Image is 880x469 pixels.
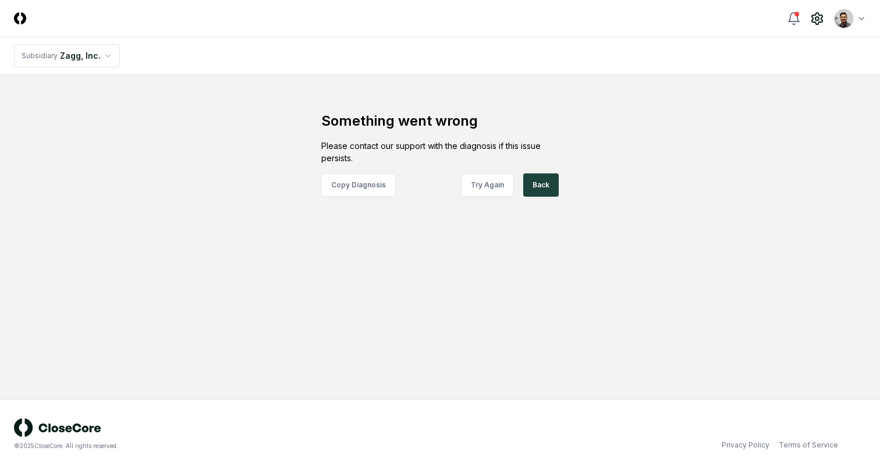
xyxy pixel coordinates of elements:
div: Subsidiary [22,51,58,61]
div: Please contact our support with the diagnosis if this issue persists. [321,140,559,164]
nav: breadcrumb [14,44,120,67]
img: d09822cc-9b6d-4858-8d66-9570c114c672_eec49429-a748-49a0-a6ec-c7bd01c6482e.png [835,9,853,28]
button: Try Again [461,173,514,197]
button: Copy Diagnosis [321,173,396,197]
a: Privacy Policy [722,440,769,450]
h2: Something went wrong [321,112,559,130]
a: Terms of Service [779,440,838,450]
img: logo [14,418,101,437]
div: © 2025 CloseCore. All rights reserved. [14,442,440,450]
button: Back [523,173,559,197]
img: Logo [14,12,26,24]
